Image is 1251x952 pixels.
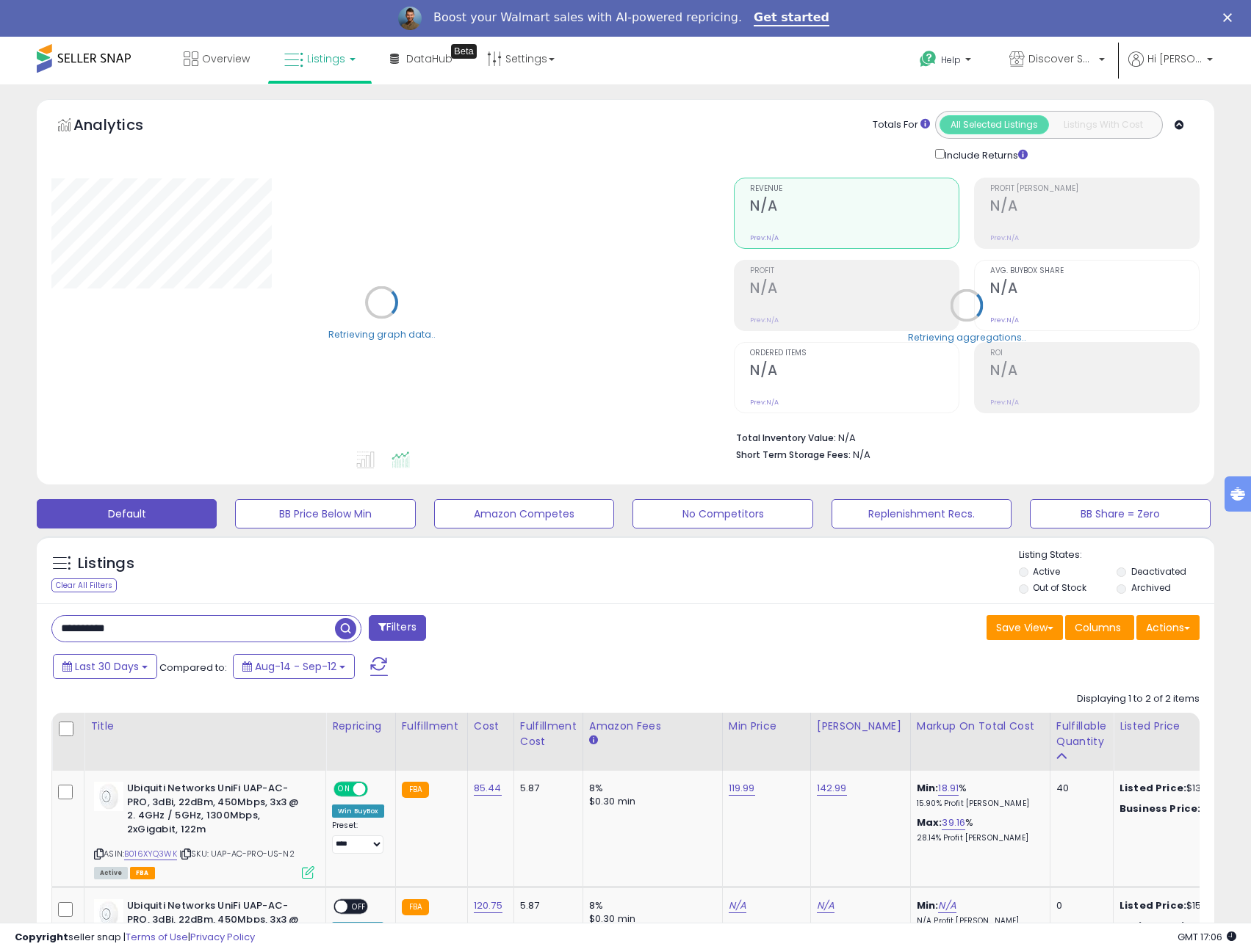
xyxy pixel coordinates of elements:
span: Help [941,54,961,66]
span: Overview [202,51,250,66]
label: Out of Stock [1033,581,1086,594]
div: ASIN: [94,782,314,877]
span: OFF [347,901,371,913]
div: Tooltip anchor [451,44,477,59]
div: Preset: [332,821,384,854]
span: Discover Savings [1028,51,1095,66]
a: Overview [173,37,261,81]
div: Fulfillable Quantity [1056,719,1107,749]
a: Discover Savings [998,37,1116,84]
div: Listed Price [1120,719,1247,734]
div: 0 [1056,899,1102,912]
span: All listings currently available for purchase on Amazon [94,867,128,879]
span: Hi [PERSON_NAME] [1147,51,1203,66]
span: | SKU: UAP-AC-PRO-US-N2 [179,848,295,860]
a: DataHub [379,37,464,81]
span: 2025-10-13 17:06 GMT [1178,930,1236,944]
th: The percentage added to the cost of goods (COGS) that forms the calculator for Min & Max prices. [910,713,1050,771]
a: N/A [817,898,834,913]
span: Compared to: [159,661,227,675]
div: 5.87 [520,782,572,795]
div: Amazon Fees [589,719,716,734]
small: FBA [402,782,429,798]
label: Active [1033,565,1060,578]
div: Retrieving graph data.. [328,327,436,341]
button: All Selected Listings [940,115,1049,134]
div: $139.96 [1120,782,1241,795]
div: $154.99 [1120,899,1241,912]
span: ON [335,783,353,796]
div: $139.99 [1120,802,1241,815]
img: Profile image for Adrian [398,7,422,30]
img: 21TRe1HoP9L._SL40_.jpg [94,899,123,929]
h5: Listings [78,553,134,574]
a: 142.99 [817,781,847,796]
span: Listings [307,51,345,66]
div: Win BuyBox [332,804,384,818]
a: 119.99 [729,781,755,796]
div: Title [90,719,320,734]
div: 40 [1056,782,1102,795]
div: seller snap | | [15,931,255,945]
a: Hi [PERSON_NAME] [1128,51,1213,84]
div: % [917,816,1039,843]
p: N/A Profit [PERSON_NAME] [917,916,1039,926]
h5: Analytics [73,115,172,139]
a: 18.91 [938,781,959,796]
a: 120.75 [474,898,502,913]
span: Columns [1075,620,1121,635]
label: Deactivated [1131,565,1186,578]
b: Business Price: [1120,919,1200,933]
a: Settings [476,37,566,81]
div: Boost your Walmart sales with AI-powered repricing. [433,10,742,25]
div: Displaying 1 to 2 of 2 items [1077,692,1200,706]
img: 21TRe1HoP9L._SL40_.jpg [94,782,123,811]
a: 39.16 [942,815,965,830]
div: 8% [589,899,711,912]
b: Min: [917,898,939,912]
label: Archived [1131,581,1171,594]
span: Aug-14 - Sep-12 [255,659,336,674]
button: Filters [369,615,426,641]
div: Close [1223,13,1238,22]
a: N/A [729,898,746,913]
button: Default [37,499,217,528]
span: DataHub [406,51,453,66]
div: % [917,782,1039,809]
a: 85.44 [474,781,502,796]
div: Markup on Total Cost [917,719,1044,734]
b: Ubiquiti Networks UniFi UAP-AC-PRO, 3dBi, 22dBm, 450Mbps, 3x3 @ 2. 4GHz / 5GHz, 1300Mbps, 2xGigab... [127,782,306,840]
div: Min Price [729,719,804,734]
div: $0.30 min [589,912,711,926]
span: Last 30 Days [75,659,139,674]
button: Save View [987,615,1063,640]
i: Get Help [919,50,937,68]
div: Fulfillment Cost [520,719,577,749]
b: Min: [917,781,939,795]
p: 28.14% Profit [PERSON_NAME] [917,833,1039,843]
button: Columns [1065,615,1134,640]
b: Business Price: [1120,802,1200,815]
a: Help [908,39,986,84]
button: Listings With Cost [1048,115,1158,134]
button: Actions [1136,615,1200,640]
div: Cost [474,719,508,734]
div: Repricing [332,719,389,734]
strong: Copyright [15,930,68,944]
button: Last 30 Days [53,654,157,679]
div: Include Returns [924,146,1045,163]
div: 5.87 [520,899,572,912]
div: Amazon AI [332,922,383,935]
div: Retrieving aggregations.. [908,330,1026,344]
button: Replenishment Recs. [832,499,1012,528]
a: Listings [273,37,367,81]
small: FBA [402,899,429,915]
b: Listed Price: [1120,898,1186,912]
button: Amazon Competes [434,499,614,528]
div: Clear All Filters [51,578,117,592]
button: BB Share = Zero [1030,499,1210,528]
b: Listed Price: [1120,781,1186,795]
div: $0.30 min [589,795,711,808]
p: 15.90% Profit [PERSON_NAME] [917,799,1039,809]
a: N/A [938,898,956,913]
